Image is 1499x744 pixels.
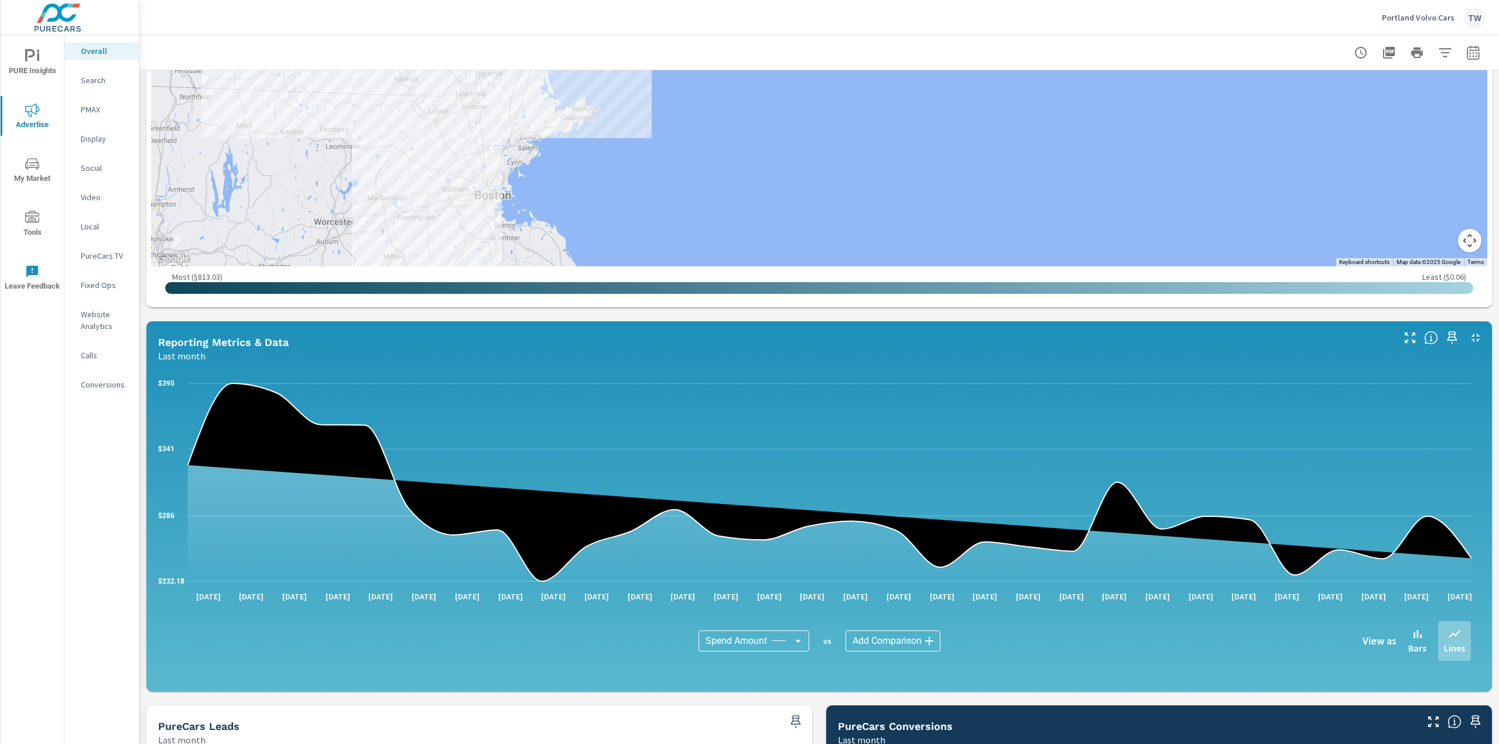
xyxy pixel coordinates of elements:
[64,101,139,118] div: PMAX
[533,591,574,602] p: [DATE]
[835,591,876,602] p: [DATE]
[1443,328,1462,347] span: Save this to your personalized report
[81,250,129,262] p: PureCars TV
[838,720,953,732] h5: PureCars Conversions
[158,720,239,732] h5: PureCars Leads
[1310,591,1351,602] p: [DATE]
[1424,712,1443,731] button: Make Fullscreen
[1223,591,1264,602] p: [DATE]
[576,591,617,602] p: [DATE]
[64,347,139,364] div: Calls
[1396,591,1437,602] p: [DATE]
[158,379,174,388] text: $395
[158,445,174,453] text: $341
[81,162,129,174] p: Social
[158,512,174,520] text: $286
[81,45,129,57] p: Overall
[403,591,444,602] p: [DATE]
[853,635,922,647] span: Add Comparison
[1382,12,1454,23] p: Portland Volvo Cars
[231,591,272,602] p: [DATE]
[1467,259,1484,265] a: Terms (opens in new tab)
[922,591,963,602] p: [DATE]
[64,71,139,89] div: Search
[1137,591,1178,602] p: [DATE]
[1363,635,1397,647] h6: View as
[4,265,60,293] span: Leave Feedback
[620,591,660,602] p: [DATE]
[64,276,139,294] div: Fixed Ops
[846,630,940,652] div: Add Comparison
[274,591,315,602] p: [DATE]
[158,336,289,348] h5: Reporting Metrics & Data
[1466,328,1485,347] button: Minimize Widget
[1051,591,1092,602] p: [DATE]
[1422,272,1466,282] p: Least ( $0.06 )
[1,35,64,304] div: nav menu
[1447,715,1462,729] span: Understand conversion over the selected time range.
[1397,259,1460,265] span: Map data ©2025 Google
[81,379,129,390] p: Conversions
[1439,591,1480,602] p: [DATE]
[786,712,805,731] span: Save this to your personalized report
[64,130,139,148] div: Display
[1424,331,1438,345] span: Understand performance data overtime and see how metrics compare to each other.
[809,636,846,646] p: vs
[158,349,206,363] p: Last month
[64,376,139,393] div: Conversions
[64,42,139,60] div: Overall
[1180,591,1221,602] p: [DATE]
[158,577,184,585] text: $232.18
[81,74,129,86] p: Search
[81,349,129,361] p: Calls
[172,272,223,282] p: Most ( $813.03 )
[1267,591,1308,602] p: [DATE]
[1433,41,1457,64] button: Apply Filters
[64,188,139,206] div: Video
[490,591,531,602] p: [DATE]
[360,591,401,602] p: [DATE]
[4,211,60,239] span: Tools
[662,591,703,602] p: [DATE]
[1401,328,1419,347] button: Make Fullscreen
[878,591,919,602] p: [DATE]
[1008,591,1049,602] p: [DATE]
[154,251,193,266] img: Google
[964,591,1005,602] p: [DATE]
[317,591,358,602] p: [DATE]
[64,306,139,335] div: Website Analytics
[1094,591,1135,602] p: [DATE]
[4,103,60,132] span: Advertise
[706,635,767,647] span: Spend Amount
[4,157,60,186] span: My Market
[1339,258,1390,266] button: Keyboard shortcuts
[1458,229,1481,252] button: Map camera controls
[64,218,139,235] div: Local
[1405,41,1429,64] button: Print Report
[1353,591,1394,602] p: [DATE]
[154,251,193,266] a: Open this area in Google Maps (opens a new window)
[1408,641,1426,655] p: Bars
[81,279,129,291] p: Fixed Ops
[188,591,229,602] p: [DATE]
[81,104,129,115] p: PMAX
[81,133,129,145] p: Display
[1462,41,1485,64] button: Select Date Range
[81,221,129,232] p: Local
[81,191,129,203] p: Video
[706,591,747,602] p: [DATE]
[1464,7,1485,28] div: TW
[699,630,809,652] div: Spend Amount
[1444,641,1465,655] p: Lines
[64,159,139,177] div: Social
[792,591,833,602] p: [DATE]
[447,591,488,602] p: [DATE]
[1377,41,1401,64] button: "Export Report to PDF"
[64,247,139,265] div: PureCars TV
[4,49,60,78] span: PURE Insights
[749,591,790,602] p: [DATE]
[81,308,129,332] p: Website Analytics
[1466,712,1485,731] span: Save this to your personalized report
